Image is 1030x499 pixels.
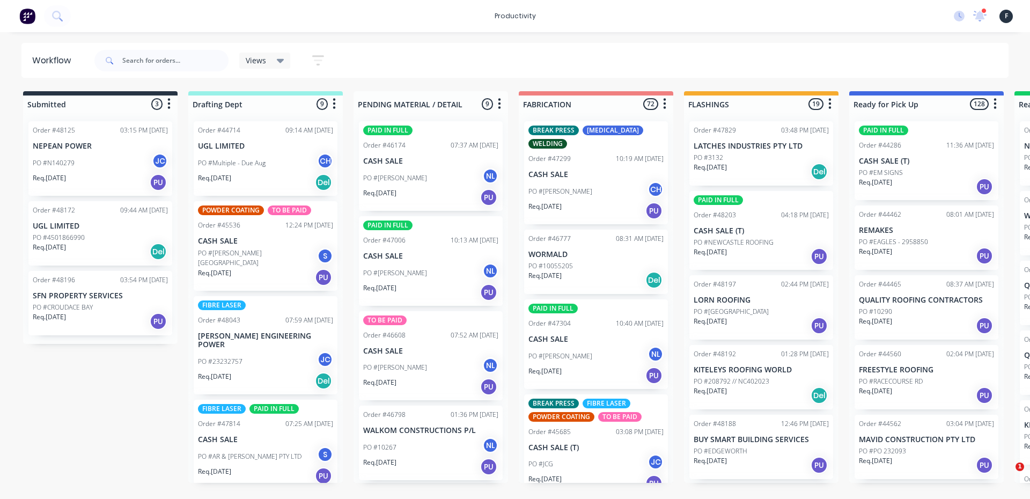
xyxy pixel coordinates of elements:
[315,174,332,191] div: Del
[482,263,498,279] div: NL
[198,372,231,381] p: Req. [DATE]
[528,366,562,376] p: Req. [DATE]
[946,210,994,219] div: 08:01 AM [DATE]
[528,126,579,135] div: BREAK PRESS
[33,222,168,231] p: UGL LIMITED
[694,280,736,289] div: Order #48197
[689,345,833,409] div: Order #4819201:28 PM [DATE]KITELEYS ROOFING WORLDPO #208792 // NC402023Req.[DATE]Del
[528,304,578,313] div: PAID IN FULL
[781,126,829,135] div: 03:48 PM [DATE]
[489,8,541,24] div: productivity
[855,121,998,200] div: PAID IN FULLOrder #4428611:36 AM [DATE]CASH SALE (T)PO #EM SIGNSReq.[DATE]PU
[648,346,664,362] div: NL
[33,142,168,151] p: NEPEAN POWER
[859,386,892,396] p: Req. [DATE]
[859,307,892,317] p: PO #10290
[198,332,333,350] p: [PERSON_NAME] ENGINEERING POWER
[317,446,333,463] div: S
[480,458,497,475] div: PU
[194,296,337,395] div: FIBRE LASEROrder #4804307:59 AM [DATE][PERSON_NAME] ENGINEERING POWERPO #23232757JCReq.[DATE]Del
[528,202,562,211] p: Req. [DATE]
[194,201,337,291] div: POWDER COATINGTO BE PAIDOrder #4553612:24 PM [DATE]CASH SALEPO #[PERSON_NAME][GEOGRAPHIC_DATA]SRe...
[359,311,503,401] div: TO BE PAIDOrder #4660807:52 AM [DATE]CASH SALEPO #[PERSON_NAME]NLReq.[DATE]PU
[120,275,168,285] div: 03:54 PM [DATE]
[285,419,333,429] div: 07:25 AM [DATE]
[694,210,736,220] div: Order #48203
[528,335,664,344] p: CASH SALE
[859,435,994,444] p: MAVID CONSTRUCTION PTY LTD
[33,233,85,243] p: PO #4501866990
[198,315,240,325] div: Order #48043
[482,437,498,453] div: NL
[946,141,994,150] div: 11:36 AM [DATE]
[363,283,396,293] p: Req. [DATE]
[451,331,498,340] div: 07:52 AM [DATE]
[859,178,892,187] p: Req. [DATE]
[528,319,571,328] div: Order #47304
[198,452,301,461] p: PO #AR & [PERSON_NAME] PTY LTD
[811,163,828,180] div: Del
[152,153,168,169] div: JC
[694,377,769,386] p: PO #208792 // NC402023
[645,475,663,492] div: PU
[1016,463,1024,471] span: 1
[198,435,333,444] p: CASH SALE
[363,221,413,230] div: PAID IN FULL
[317,153,333,169] div: CH
[198,248,317,268] p: PO #[PERSON_NAME][GEOGRAPHIC_DATA]
[694,317,727,326] p: Req. [DATE]
[859,141,901,150] div: Order #44286
[694,163,727,172] p: Req. [DATE]
[198,206,264,215] div: POWDER COATING
[781,419,829,429] div: 12:46 PM [DATE]
[648,454,664,470] div: JC
[482,357,498,373] div: NL
[781,349,829,359] div: 01:28 PM [DATE]
[859,237,928,247] p: PO #EAGLES - 2958850
[198,173,231,183] p: Req. [DATE]
[480,189,497,206] div: PU
[528,474,562,484] p: Req. [DATE]
[694,307,769,317] p: PO #[GEOGRAPHIC_DATA]
[198,221,240,230] div: Order #45536
[528,271,562,281] p: Req. [DATE]
[524,394,668,497] div: BREAK PRESSFIBRE LASERPOWDER COATINGTO BE PAIDOrder #4568503:08 PM [DATE]CASH SALE (T)PO #JCGJCRe...
[528,443,664,452] p: CASH SALE (T)
[528,139,567,149] div: WELDING
[859,157,994,166] p: CASH SALE (T)
[363,443,396,452] p: PO #10267
[528,459,553,469] p: PO #JCG
[363,458,396,467] p: Req. [DATE]
[198,268,231,278] p: Req. [DATE]
[811,248,828,265] div: PU
[246,55,266,66] span: Views
[645,271,663,289] div: Del
[946,280,994,289] div: 08:37 AM [DATE]
[122,50,229,71] input: Search for orders...
[33,291,168,300] p: SFN PROPERTY SERVICES
[694,126,736,135] div: Order #47829
[33,312,66,322] p: Req. [DATE]
[363,157,498,166] p: CASH SALE
[648,181,664,197] div: CH
[694,226,829,236] p: CASH SALE (T)
[528,234,571,244] div: Order #46777
[33,206,75,215] div: Order #48172
[150,243,167,260] div: Del
[363,188,396,198] p: Req. [DATE]
[583,126,643,135] div: [MEDICAL_DATA]
[451,141,498,150] div: 07:37 AM [DATE]
[694,349,736,359] div: Order #48192
[855,345,998,409] div: Order #4456002:04 PM [DATE]FREESTYLE ROOFINGPO #RACECOURSE RDReq.[DATE]PU
[855,275,998,340] div: Order #4446508:37 AM [DATE]QUALITY ROOFING CONTRACTORSPO #10290Req.[DATE]PU
[694,142,829,151] p: LATCHES INDUSTRIES PTY LTD
[363,126,413,135] div: PAID IN FULL
[859,446,906,456] p: PO #PO 232093
[363,410,406,420] div: Order #46798
[363,347,498,356] p: CASH SALE
[689,191,833,270] div: PAID IN FULLOrder #4820304:18 PM [DATE]CASH SALE (T)PO #NEWCASTLE ROOFINGReq.[DATE]PU
[363,315,407,325] div: TO BE PAID
[285,221,333,230] div: 12:24 PM [DATE]
[976,457,993,474] div: PU
[33,158,75,168] p: PO #N140279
